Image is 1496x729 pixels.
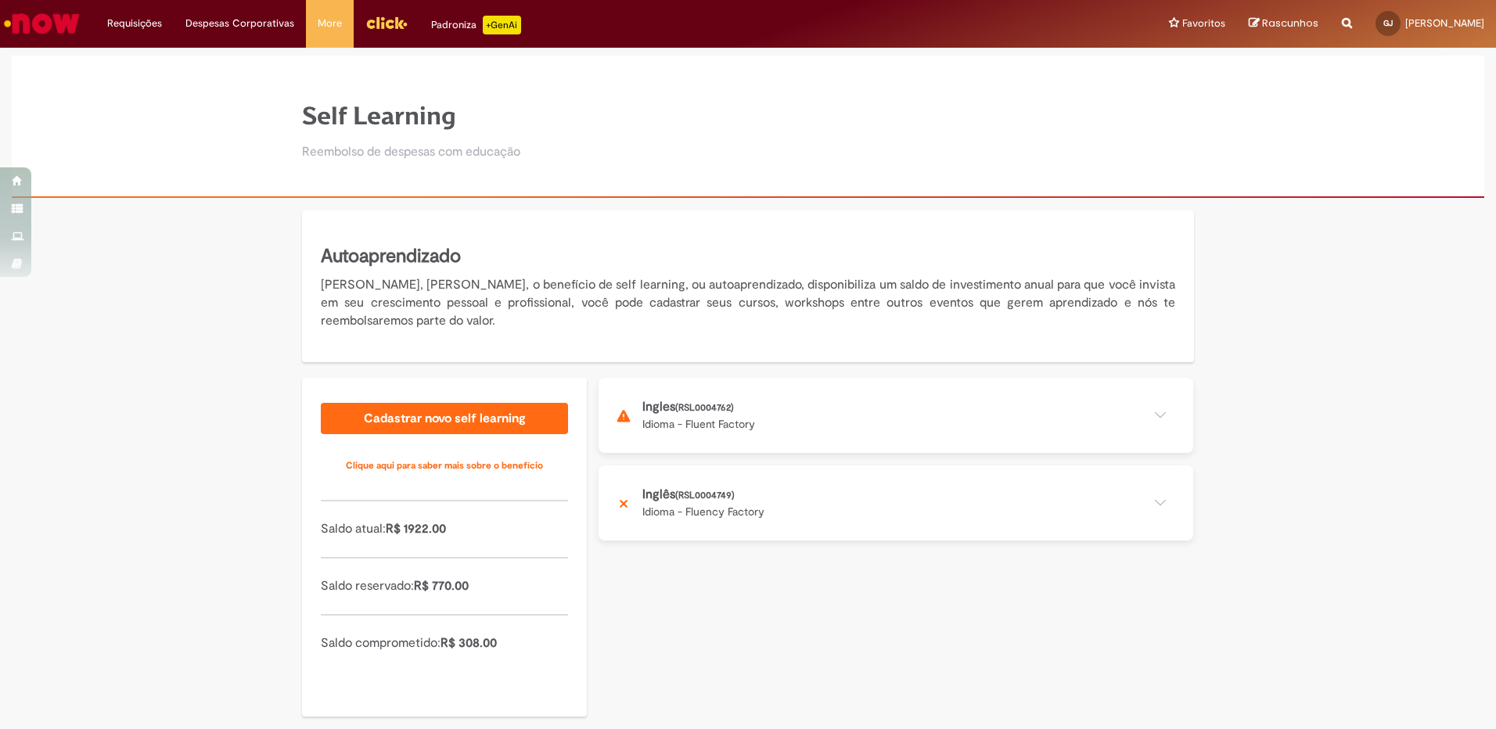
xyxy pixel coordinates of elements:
[318,16,342,31] span: More
[431,16,521,34] div: Padroniza
[321,577,568,595] p: Saldo reservado:
[321,243,1175,270] h5: Autoaprendizado
[1249,16,1318,31] a: Rascunhos
[302,102,520,130] h1: Self Learning
[321,520,568,538] p: Saldo atual:
[414,578,469,594] span: R$ 770.00
[185,16,294,31] span: Despesas Corporativas
[1262,16,1318,31] span: Rascunhos
[321,634,568,652] p: Saldo comprometido:
[107,16,162,31] span: Requisições
[321,450,568,481] a: Clique aqui para saber mais sobre o benefício
[365,11,408,34] img: click_logo_yellow_360x200.png
[386,521,446,537] span: R$ 1922.00
[1182,16,1225,31] span: Favoritos
[2,8,82,39] img: ServiceNow
[302,145,520,160] h2: Reembolso de despesas com educação
[483,16,521,34] p: +GenAi
[1405,16,1484,30] span: [PERSON_NAME]
[321,403,568,434] a: Cadastrar novo self learning
[1383,18,1393,28] span: GJ
[321,276,1175,330] p: [PERSON_NAME], [PERSON_NAME], o benefício de self learning, ou autoaprendizado, disponibiliza um ...
[441,635,497,651] span: R$ 308.00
